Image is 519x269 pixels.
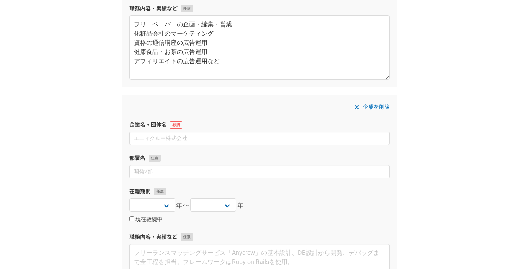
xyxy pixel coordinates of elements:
label: 在籍期間 [129,187,390,196]
input: エニィクルー株式会社 [129,132,390,145]
label: 企業名・団体名 [129,121,390,129]
label: 現在継続中 [129,216,162,223]
label: 職務内容・実績など [129,233,390,241]
input: 現在継続中 [129,216,134,221]
span: 年 [237,201,244,210]
input: 開発2部 [129,165,390,178]
label: 部署名 [129,154,390,162]
label: 職務内容・実績など [129,5,390,13]
span: 年〜 [176,201,189,210]
span: 企業を削除 [363,103,390,112]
